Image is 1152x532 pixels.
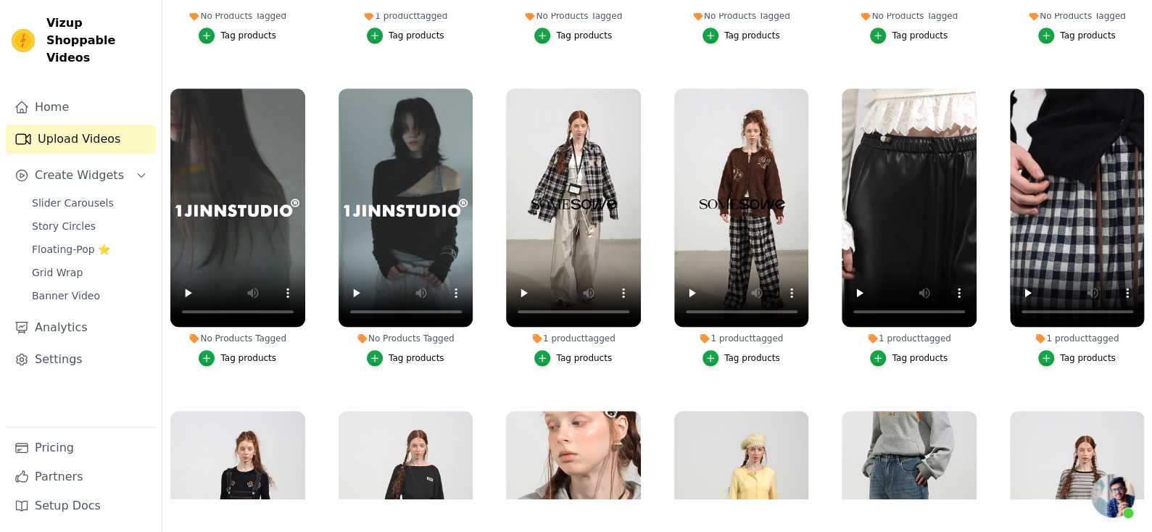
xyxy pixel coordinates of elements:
[367,350,444,366] button: Tag products
[556,352,612,364] div: Tag products
[12,29,35,52] img: Vizup
[6,345,156,374] a: Settings
[556,30,612,41] div: Tag products
[32,242,110,257] span: Floating-Pop ⭐
[23,193,156,213] a: Slider Carousels
[724,352,780,364] div: Tag products
[220,352,276,364] div: Tag products
[6,462,156,491] a: Partners
[6,161,156,190] button: Create Widgets
[220,30,276,41] div: Tag products
[1060,352,1116,364] div: Tag products
[339,333,473,344] div: No Products Tagged
[32,265,83,280] span: Grid Wrap
[892,352,948,364] div: Tag products
[35,167,124,184] span: Create Widgets
[23,262,156,283] a: Grid Wrap
[1038,28,1116,43] button: Tag products
[6,93,156,122] a: Home
[170,333,305,344] div: No Products Tagged
[1010,333,1145,344] div: 1 product tagged
[1091,474,1135,518] div: 开放式聊天
[199,350,276,366] button: Tag products
[870,350,948,366] button: Tag products
[674,10,809,22] div: No Products Tagged
[32,219,96,233] span: Story Circles
[1060,30,1116,41] div: Tag products
[842,333,977,344] div: 1 product tagged
[46,14,150,67] span: Vizup Shoppable Videos
[32,196,114,210] span: Slider Carousels
[1010,10,1145,22] div: No Products Tagged
[23,239,156,259] a: Floating-Pop ⭐
[23,216,156,236] a: Story Circles
[389,352,444,364] div: Tag products
[892,30,948,41] div: Tag products
[6,313,156,342] a: Analytics
[389,30,444,41] div: Tag products
[339,10,473,22] div: 1 product tagged
[6,433,156,462] a: Pricing
[703,350,780,366] button: Tag products
[534,28,612,43] button: Tag products
[170,10,305,22] div: No Products Tagged
[674,333,809,344] div: 1 product tagged
[1038,350,1116,366] button: Tag products
[506,333,641,344] div: 1 product tagged
[506,10,641,22] div: No Products Tagged
[534,350,612,366] button: Tag products
[870,28,948,43] button: Tag products
[199,28,276,43] button: Tag products
[703,28,780,43] button: Tag products
[842,10,977,22] div: No Products Tagged
[367,28,444,43] button: Tag products
[6,491,156,520] a: Setup Docs
[724,30,780,41] div: Tag products
[32,288,100,303] span: Banner Video
[23,286,156,306] a: Banner Video
[6,125,156,154] a: Upload Videos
